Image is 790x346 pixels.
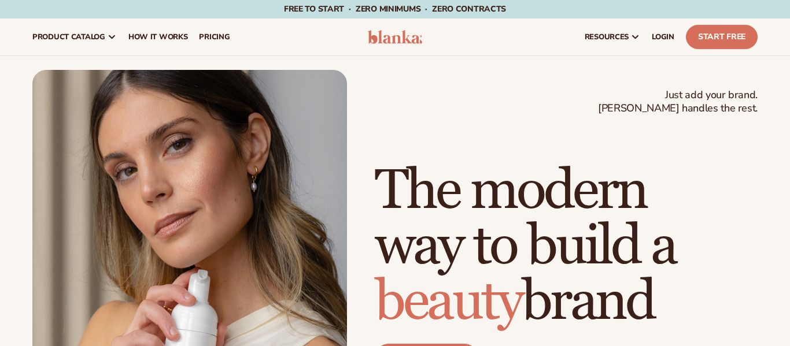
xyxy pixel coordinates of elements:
a: product catalog [27,18,123,55]
span: LOGIN [652,32,674,42]
h1: The modern way to build a brand [375,163,758,330]
span: resources [585,32,629,42]
span: Free to start · ZERO minimums · ZERO contracts [284,3,506,14]
span: beauty [375,268,522,336]
img: logo [368,30,422,44]
span: How It Works [128,32,188,42]
span: pricing [199,32,230,42]
a: How It Works [123,18,194,55]
a: resources [579,18,646,55]
a: pricing [193,18,235,55]
a: LOGIN [646,18,680,55]
span: product catalog [32,32,105,42]
span: Just add your brand. [PERSON_NAME] handles the rest. [598,88,758,116]
a: Start Free [686,25,758,49]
